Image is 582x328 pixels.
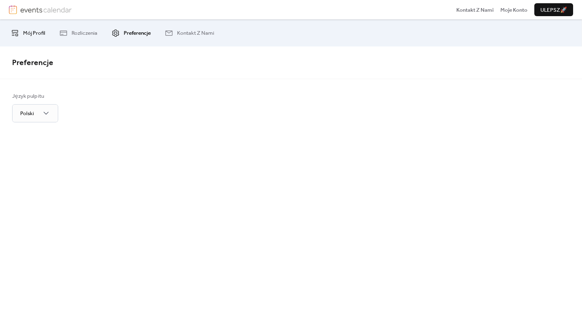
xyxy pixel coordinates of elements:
span: Preferencje [12,55,53,70]
span: Kontakt Z Nami [177,29,214,37]
span: Polski [20,108,34,119]
span: Preferencje [124,29,151,37]
img: logotype [20,5,72,14]
a: Moje Konto [500,6,527,14]
span: Rozliczenia [72,29,97,37]
a: Kontakt Z Nami [159,23,220,43]
div: Język pulpitu [12,92,57,100]
a: Kontakt Z Nami [456,6,493,14]
span: ulepsz 🚀 [540,6,567,14]
button: ulepsz🚀 [534,3,573,16]
a: Preferencje [105,23,157,43]
img: logo [9,5,17,14]
a: Rozliczenia [53,23,103,43]
span: Mój Profil [23,29,45,37]
a: Mój Profil [5,23,51,43]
